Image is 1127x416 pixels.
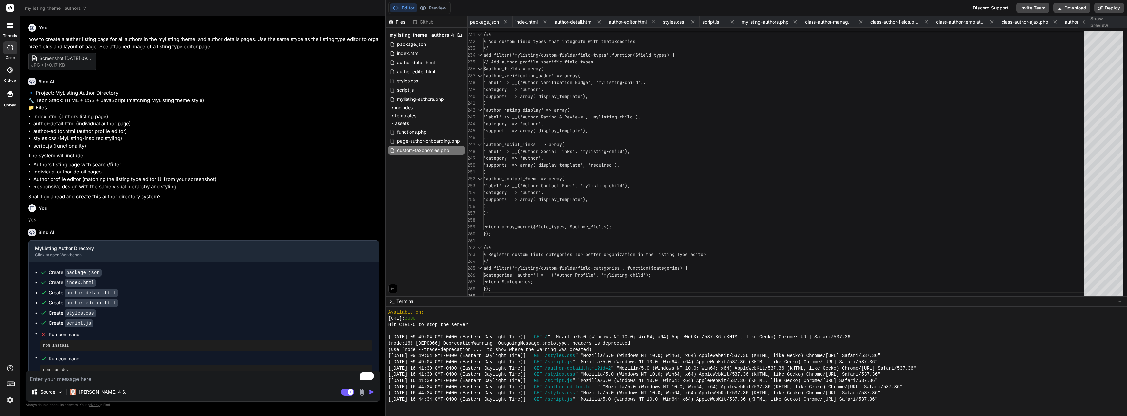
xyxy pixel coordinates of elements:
div: 239 [468,86,475,93]
div: 260 [468,230,475,237]
span: mylisting-authors.php [396,95,445,103]
label: threads [3,33,17,39]
div: 231 [468,31,475,38]
span: 'label' => __('Author Social Links', ' [483,148,583,154]
div: Create [49,269,102,276]
div: 257 [468,210,475,217]
span: class-author-templates.php [936,19,985,25]
span: taxonomies [609,38,635,44]
li: Author profile editor (matching the listing type editor UI from your screenshot) [33,176,379,183]
p: The system will include: [28,152,379,160]
div: 258 [468,217,475,224]
div: Click to collapse the range. [475,175,484,182]
div: 241 [468,100,475,107]
div: Click to collapse the range. [475,72,484,79]
code: script.js [65,319,93,327]
span: /styles.css [545,390,575,396]
span: author-detail.html [555,19,592,25]
p: Always double-check its answers. Your in Bind [26,402,380,408]
span: index.html [396,49,420,57]
span: jpg [31,62,40,68]
span: class-author-manager.php [805,19,854,25]
span: /script.js [545,396,572,403]
span: includes [395,104,413,111]
span: * Register custom field categories for better org [483,251,612,257]
label: code [6,55,15,61]
textarea: To enrich screen reader interactions, please activate Accessibility in Grammarly extension settings [26,371,380,383]
span: $author_fields = array( [483,66,544,72]
span: 'author_contact_form' => array( [483,176,564,182]
span: mylisting_theme__authors [25,5,87,11]
span: [[DATE] 16:44:34 GMT-0400 (Eastern Daylight Time)] " [388,384,534,390]
span: ), [483,135,488,140]
span: " "Mozilla/5.0 (Windows NT 10.0; Win64; x64) AppleWebKit/537.36 (KHTML, like Gecko) Chrome/[URL] ... [572,359,878,365]
span: 3000 [405,316,416,322]
span: // Add author profile specific field types [483,59,593,65]
img: Claude 4 Sonnet [70,389,76,395]
span: GET [534,353,542,359]
li: Responsive design with the same visual hierarchy and styling [33,183,379,190]
div: 256 [468,203,475,210]
p: Shall I go ahead and create this author directory system? [28,193,379,201]
span: styles.css [663,19,684,25]
span: Run command [49,355,372,362]
div: 268 [468,285,475,292]
p: Source [40,389,55,395]
div: Click to collapse the range. [475,52,484,59]
span: " "Mozilla/5.0 (Windows NT 10.0; Win64; x64) AppleWebKit/537.36 (KHTML, like Gecko) Chrome/[URL] ... [575,353,881,359]
span: [[DATE] 09:49:04 GMT-0400 (Eastern Daylight Time)] " [388,359,534,365]
span: * Add custom field types that integrate with the [483,38,609,44]
span: /author-detail.html?id=2 [545,365,611,371]
span: GET [534,384,542,390]
span: ); [483,210,488,216]
span: script.js [396,86,414,94]
div: Click to collapse the range. [475,141,484,148]
span: " "Mozilla/5.0 (Windows NT 10.0; Win64; x64) AppleWebKit/537.36 (KHTML, like Gecko) Chrome/[URL] ... [572,396,878,403]
span: >_ [390,298,394,305]
div: 249 [468,155,475,162]
span: /script.js [545,378,572,384]
span: function($field_types) { [612,52,675,58]
div: 259 [468,224,475,230]
pre: npm install [43,343,370,348]
div: 255 [468,196,475,203]
button: Preview [417,3,449,12]
span: ), [483,100,488,106]
span: Screenshot [DATE] 094423 [39,55,92,62]
div: 265 [468,265,475,272]
span: [URL]: [388,316,405,322]
span: index.html [515,19,538,25]
li: author-editor.html (author profile editor) [33,128,379,135]
img: settings [5,394,16,406]
div: 266 [468,272,475,279]
div: 264 [468,258,475,265]
span: author-editor.html [609,19,647,25]
span: 'author_verification_badge' => array( [483,73,580,79]
span: ), [583,196,588,202]
p: 🔹 Project: MyListing Author Directory 🔧 Tech Stack: HTML + CSS + JavaScript (matching MyListing t... [28,89,379,112]
code: index.html [65,279,96,287]
span: , 'required'), [583,162,620,168]
pre: npm run dev [43,367,370,372]
span: /script.js [545,359,572,365]
span: [[DATE] 16:41:39 GMT-0400 (Eastern Daylight Time)] " [388,371,534,378]
div: 253 [468,182,475,189]
div: Create [49,320,93,327]
li: styles.css (MyListing-inspired styling) [33,135,379,142]
span: 'category' => 'author', [483,121,544,127]
li: script.js (functionality) [33,142,379,150]
div: 240 [468,93,475,100]
span: " "Mozilla/5.0 (Windows NT 10.0; Win64; x64) AppleWebKit/537.36 (KHTML, like Gecko) Chrome/[URL] ... [548,334,853,340]
span: package.json [396,40,427,48]
span: custom-taxonomies.php [396,146,450,154]
span: mylisting-child'), [583,183,630,189]
div: 262 [468,244,475,251]
div: Files [386,19,410,25]
div: 269 [468,292,475,299]
h6: You [39,205,48,211]
span: /styles.css [545,371,575,378]
span: class-author-ajax.php [1002,19,1048,25]
span: 'author_rating_display' => array( [483,107,570,113]
span: 'label' => __('Author Contact Form', ' [483,183,583,189]
code: author-editor.html [65,299,118,307]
